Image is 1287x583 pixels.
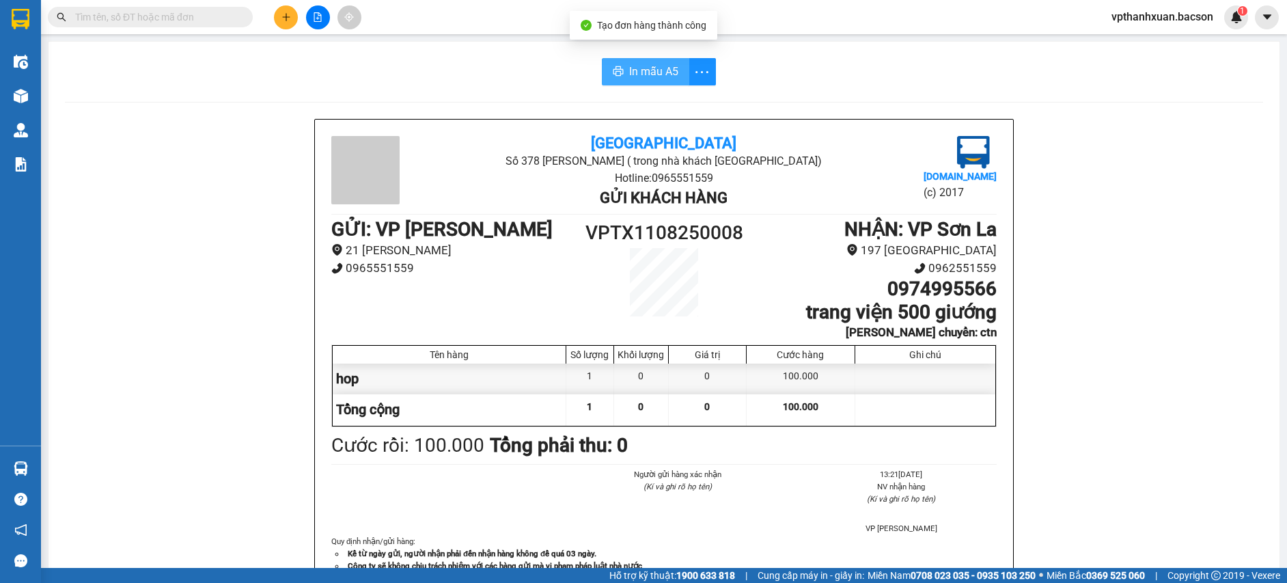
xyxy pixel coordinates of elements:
[597,20,706,31] span: Tạo đơn hàng thành công
[1240,6,1245,16] span: 1
[957,136,990,169] img: logo.jpg
[1255,5,1279,29] button: caret-down
[689,64,715,81] span: more
[745,568,747,583] span: |
[490,434,628,457] b: Tổng phải thu: 0
[758,568,864,583] span: Cung cấp máy in - giấy in:
[747,301,997,324] h1: trang viện 500 giướng
[581,20,592,31] span: check-circle
[336,349,562,360] div: Tên hàng
[1230,11,1243,23] img: icon-new-feature
[1211,571,1221,580] span: copyright
[1101,8,1224,25] span: vpthanhxuan.bacson
[14,157,28,172] img: solution-icon
[1261,11,1273,23] span: caret-down
[274,5,298,29] button: plus
[609,568,735,583] span: Hỗ trợ kỹ thuật:
[806,480,997,493] li: NV nhận hàng
[14,554,27,567] span: message
[868,568,1036,583] span: Miền Nam
[846,244,858,256] span: environment
[313,12,322,22] span: file-add
[336,401,400,418] span: Tổng cộng
[1047,568,1145,583] span: Miền Bắc
[75,10,236,25] input: Tìm tên, số ĐT hoặc mã đơn
[614,364,669,394] div: 0
[14,123,28,137] img: warehouse-icon
[331,244,343,256] span: environment
[643,482,712,491] i: (Kí và ghi rõ họ tên)
[669,364,747,394] div: 0
[337,5,361,29] button: aim
[566,364,614,394] div: 1
[1039,573,1043,578] span: ⚪️
[306,5,330,29] button: file-add
[331,218,553,241] b: GỬI : VP [PERSON_NAME]
[704,401,710,412] span: 0
[14,524,27,537] span: notification
[442,152,885,170] li: Số 378 [PERSON_NAME] ( trong nhà khách [GEOGRAPHIC_DATA])
[924,184,997,201] li: (c) 2017
[924,171,997,182] b: [DOMAIN_NAME]
[747,259,997,277] li: 0962551559
[914,262,926,274] span: phone
[1086,570,1145,581] strong: 0369 525 060
[638,401,643,412] span: 0
[57,12,66,22] span: search
[618,349,665,360] div: Khối lượng
[911,570,1036,581] strong: 0708 023 035 - 0935 103 250
[333,364,566,394] div: hop
[846,325,997,339] b: [PERSON_NAME] chuyển: ctn
[570,349,610,360] div: Số lượng
[591,135,736,152] b: [GEOGRAPHIC_DATA]
[1155,568,1157,583] span: |
[747,364,855,394] div: 100.000
[14,461,28,476] img: warehouse-icon
[442,170,885,187] li: Hotline: 0965551559
[12,9,29,29] img: logo-vxr
[348,561,642,571] strong: Công ty sẽ không chịu trách nhiệm với các hàng gửi mà vi phạm pháp luật nhà nước
[281,12,291,22] span: plus
[600,189,728,206] b: Gửi khách hàng
[331,241,581,260] li: 21 [PERSON_NAME]
[750,349,851,360] div: Cước hàng
[14,55,28,69] img: warehouse-icon
[587,401,592,412] span: 1
[581,218,747,248] h1: VPTX1108250008
[844,218,997,241] b: NHẬN : VP Sơn La
[806,522,997,534] li: VP [PERSON_NAME]
[859,349,992,360] div: Ghi chú
[672,349,743,360] div: Giá trị
[331,259,581,277] li: 0965551559
[783,401,818,412] span: 100.000
[613,66,624,79] span: printer
[676,570,735,581] strong: 1900 633 818
[1238,6,1247,16] sup: 1
[14,493,27,506] span: question-circle
[331,262,343,274] span: phone
[689,58,716,85] button: more
[747,277,997,301] h1: 0974995566
[602,58,689,85] button: printerIn mẫu A5
[14,89,28,103] img: warehouse-icon
[806,468,997,480] li: 13:21[DATE]
[348,549,596,558] strong: Kể từ ngày gửi, người nhận phải đến nhận hàng không để quá 03 ngày.
[582,468,773,480] li: Người gửi hàng xác nhận
[867,494,935,504] i: (Kí và ghi rõ họ tên)
[629,63,678,80] span: In mẫu A5
[747,241,997,260] li: 197 [GEOGRAPHIC_DATA]
[344,12,354,22] span: aim
[331,431,484,461] div: Cước rồi : 100.000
